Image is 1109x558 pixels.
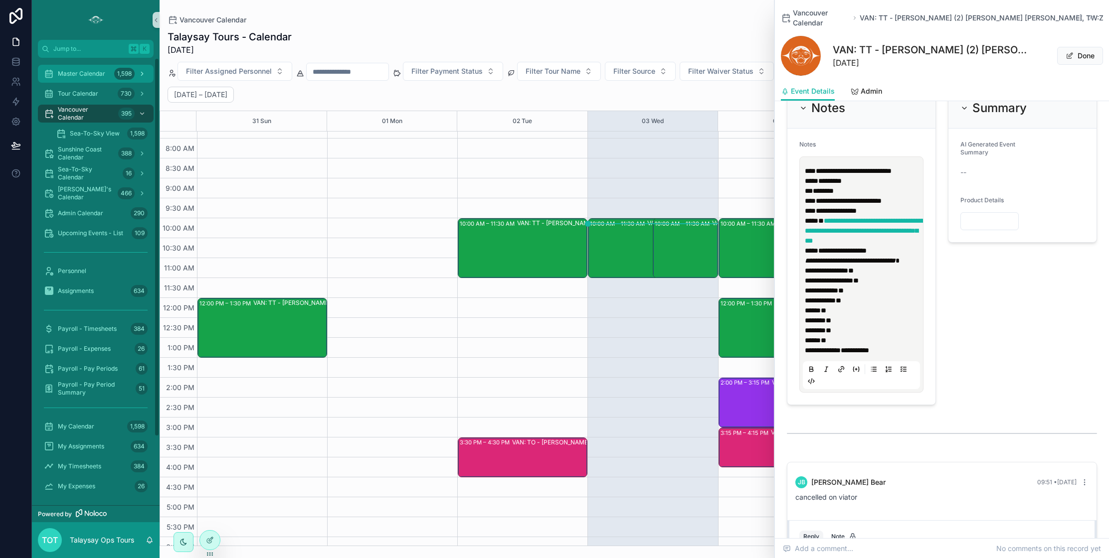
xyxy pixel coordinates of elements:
[162,264,197,272] span: 11:00 AM
[163,144,197,152] span: 8:00 AM
[164,443,197,451] span: 3:30 PM
[795,493,857,501] span: cancelled on viator
[38,457,154,475] a: My Timesheets384
[960,196,1004,204] span: Product Details
[851,82,882,102] a: Admin
[38,320,154,338] a: Payroll - Timesheets384
[38,224,154,242] a: Upcoming Events - List109
[168,30,292,44] h1: Talaysay Tours - Calendar
[88,12,104,28] img: App logo
[38,340,154,358] a: Payroll - Expenses26
[1037,478,1077,486] span: 09:51 • [DATE]
[58,482,95,490] span: My Expenses
[517,219,644,227] div: VAN: TT - [PERSON_NAME] (1) [PERSON_NAME], TW:YNQZ-QTAQ
[38,144,154,162] a: Sunshine Coast Calendar388
[135,480,148,492] div: 26
[458,219,587,278] div: 10:00 AM – 11:30 AMVAN: TT - [PERSON_NAME] (1) [PERSON_NAME], TW:YNQZ-QTAQ
[799,140,816,148] span: Notes
[38,65,154,83] a: Master Calendar1,598
[164,463,197,471] span: 4:00 PM
[831,533,857,541] div: Note
[131,323,148,335] div: 384
[460,219,517,229] div: 10:00 AM – 11:30 AM
[781,8,850,28] a: Vancouver Calendar
[168,44,292,56] span: [DATE]
[198,298,327,357] div: 12:00 PM – 1:30 PMVAN: TT - [PERSON_NAME] (1) [PERSON_NAME], ( HUSH TEA ORDER ) TW:[PERSON_NAME]-...
[132,227,148,239] div: 109
[123,167,135,179] div: 16
[131,207,148,219] div: 290
[174,90,227,100] h2: [DATE] – [DATE]
[42,534,58,546] span: TOT
[773,111,793,131] button: 04 Thu
[136,363,148,375] div: 61
[861,86,882,96] span: Admin
[253,299,380,307] div: VAN: TT - [PERSON_NAME] (1) [PERSON_NAME], ( HUSH TEA ORDER ) TW:[PERSON_NAME]-CKZQ
[32,505,160,522] a: Powered by
[721,378,772,388] div: 2:00 PM – 3:15 PM
[164,124,197,133] span: 7:30 AM
[783,544,853,554] span: Add a comment...
[647,219,754,227] div: VAN: TT - [PERSON_NAME] (1) [PERSON_NAME], TW:NYQQ-SKPW
[458,438,587,477] div: 3:30 PM – 4:30 PMVAN: TO - [PERSON_NAME] (3) [PERSON_NAME], TW:FQGE-NJWQ
[38,164,154,182] a: Sea-To-Sky Calendar16
[719,428,848,467] div: 3:15 PM – 4:15 PMVAN: TO - [PERSON_NAME] - [PERSON_NAME] (2) - GYG - GYGWZBGXV6MV
[833,43,1028,57] h1: VAN: TT - [PERSON_NAME] (2) [PERSON_NAME] [PERSON_NAME], TW:ZSHK-GVRP
[58,381,132,397] span: Payroll - Pay Period Summary
[127,420,148,432] div: 1,598
[38,40,154,58] button: Jump to...K
[38,477,154,495] a: My Expenses26
[118,88,135,100] div: 730
[58,106,114,122] span: Vancouver Calendar
[798,478,805,486] span: JB
[58,365,118,373] span: Payroll - Pay Periods
[382,111,402,131] div: 01 Mon
[168,15,246,25] a: Vancouver Calendar
[58,287,94,295] span: Assignments
[996,544,1101,554] span: No comments on this record yet
[164,483,197,491] span: 4:30 PM
[135,343,148,355] div: 26
[793,8,850,28] span: Vancouver Calendar
[58,145,114,161] span: Sunshine Coast Calendar
[517,62,601,81] button: Select Button
[199,298,253,308] div: 12:00 PM – 1:30 PM
[58,165,119,181] span: Sea-To-Sky Calendar
[164,523,197,531] span: 5:30 PM
[38,380,154,398] a: Payroll - Pay Period Summary51
[719,219,848,278] div: 10:00 AM – 11:30 AMVAN: TT - [PERSON_NAME] (1) [PERSON_NAME], TW:RUTD-ADRZ
[252,111,271,131] button: 31 Sun
[811,477,886,487] span: [PERSON_NAME] Bear
[131,285,148,297] div: 634
[114,68,135,80] div: 1,598
[160,224,197,232] span: 10:00 AM
[53,45,125,53] span: Jump to...
[165,343,197,352] span: 1:00 PM
[771,428,898,436] div: VAN: TO - [PERSON_NAME] - [PERSON_NAME] (2) - GYG - GYGWZBGXV6MV
[164,383,197,392] span: 2:00 PM
[160,244,197,252] span: 10:30 AM
[58,229,123,237] span: Upcoming Events - List
[163,204,197,212] span: 9:30 AM
[781,82,835,101] a: Event Details
[512,438,639,446] div: VAN: TO - [PERSON_NAME] (3) [PERSON_NAME], TW:FQGE-NJWQ
[411,66,483,76] span: Filter Payment Status
[58,267,86,275] span: Personnel
[58,70,105,78] span: Master Calendar
[161,323,197,332] span: 12:30 PM
[131,440,148,452] div: 634
[38,105,154,123] a: Vancouver Calendar395
[70,535,134,545] p: Talaysay Ops Tours
[653,219,717,278] div: 10:00 AM – 11:30 AMVAN: TT - [PERSON_NAME] (1) [PERSON_NAME], TW:BTJU-UHPQ
[38,418,154,435] a: My Calendar1,598
[58,209,103,217] span: Admin Calendar
[960,167,966,177] span: --
[799,531,823,543] button: Reply
[38,204,154,222] a: Admin Calendar290
[38,360,154,378] a: Payroll - Pay Periods61
[118,108,135,120] div: 395
[721,428,771,438] div: 3:15 PM – 4:15 PM
[118,187,135,199] div: 466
